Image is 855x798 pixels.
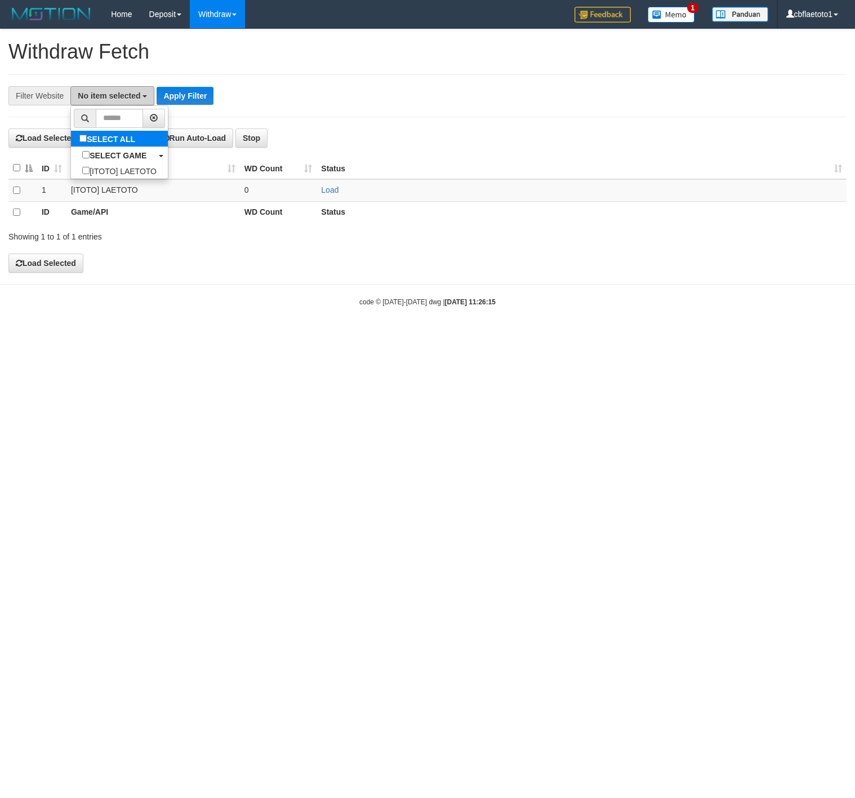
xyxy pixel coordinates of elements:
img: Feedback.jpg [575,7,631,23]
a: Load [321,185,339,194]
th: Status: activate to sort column ascending [317,157,847,179]
input: [ITOTO] LAETOTO [82,167,90,174]
th: WD Count [240,201,317,223]
button: Apply Filter [157,87,213,105]
img: panduan.png [712,7,768,22]
small: code © [DATE]-[DATE] dwg | [359,298,496,306]
b: SELECT GAME [90,151,146,160]
th: Game/API: activate to sort column ascending [66,157,240,179]
span: 0 [244,185,249,194]
button: Run Auto-Load [155,128,234,148]
label: [ITOTO] LAETOTO [71,163,168,179]
img: Button%20Memo.svg [648,7,695,23]
button: Load Selected [8,128,83,148]
span: No item selected [78,91,140,100]
h1: Withdraw Fetch [8,41,847,63]
input: SELECT ALL [79,135,87,142]
th: ID: activate to sort column ascending [37,157,66,179]
input: SELECT GAME [82,151,90,158]
th: ID [37,201,66,223]
img: MOTION_logo.png [8,6,94,23]
a: SELECT GAME [71,147,168,163]
th: WD Count: activate to sort column ascending [240,157,317,179]
td: 1 [37,179,66,201]
label: SELECT ALL [71,131,146,147]
button: Load Selected [8,254,83,273]
span: 1 [687,3,699,13]
th: Status [317,201,847,223]
button: No item selected [70,86,154,105]
strong: [DATE] 11:26:15 [445,298,496,306]
button: Stop [235,128,268,148]
th: Game/API [66,201,240,223]
div: Showing 1 to 1 of 1 entries [8,227,348,242]
td: [ITOTO] LAETOTO [66,179,240,201]
div: Filter Website [8,86,70,105]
